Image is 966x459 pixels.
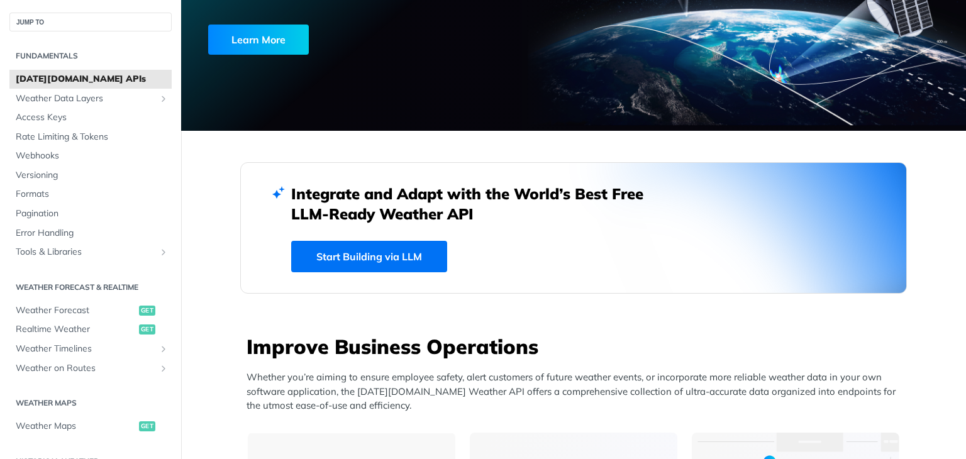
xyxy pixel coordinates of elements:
[16,362,155,375] span: Weather on Routes
[9,50,172,62] h2: Fundamentals
[9,224,172,243] a: Error Handling
[16,150,169,162] span: Webhooks
[16,111,169,124] span: Access Keys
[16,323,136,336] span: Realtime Weather
[208,25,309,55] div: Learn More
[9,70,172,89] a: [DATE][DOMAIN_NAME] APIs
[247,333,907,360] h3: Improve Business Operations
[9,417,172,436] a: Weather Mapsget
[16,188,169,201] span: Formats
[9,13,172,31] button: JUMP TO
[9,108,172,127] a: Access Keys
[9,128,172,147] a: Rate Limiting & Tokens
[158,363,169,373] button: Show subpages for Weather on Routes
[16,92,155,105] span: Weather Data Layers
[158,344,169,354] button: Show subpages for Weather Timelines
[16,169,169,182] span: Versioning
[16,246,155,258] span: Tools & Libraries
[208,25,511,55] a: Learn More
[9,340,172,358] a: Weather TimelinesShow subpages for Weather Timelines
[291,241,447,272] a: Start Building via LLM
[16,343,155,355] span: Weather Timelines
[9,301,172,320] a: Weather Forecastget
[9,89,172,108] a: Weather Data LayersShow subpages for Weather Data Layers
[9,204,172,223] a: Pagination
[291,184,662,224] h2: Integrate and Adapt with the World’s Best Free LLM-Ready Weather API
[16,304,136,317] span: Weather Forecast
[139,306,155,316] span: get
[16,131,169,143] span: Rate Limiting & Tokens
[139,421,155,431] span: get
[9,243,172,262] a: Tools & LibrariesShow subpages for Tools & Libraries
[16,207,169,220] span: Pagination
[9,282,172,293] h2: Weather Forecast & realtime
[139,324,155,335] span: get
[9,320,172,339] a: Realtime Weatherget
[16,227,169,240] span: Error Handling
[158,94,169,104] button: Show subpages for Weather Data Layers
[9,185,172,204] a: Formats
[16,73,169,86] span: [DATE][DOMAIN_NAME] APIs
[9,147,172,165] a: Webhooks
[247,370,907,413] p: Whether you’re aiming to ensure employee safety, alert customers of future weather events, or inc...
[9,397,172,409] h2: Weather Maps
[9,166,172,185] a: Versioning
[9,359,172,378] a: Weather on RoutesShow subpages for Weather on Routes
[16,420,136,433] span: Weather Maps
[158,247,169,257] button: Show subpages for Tools & Libraries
